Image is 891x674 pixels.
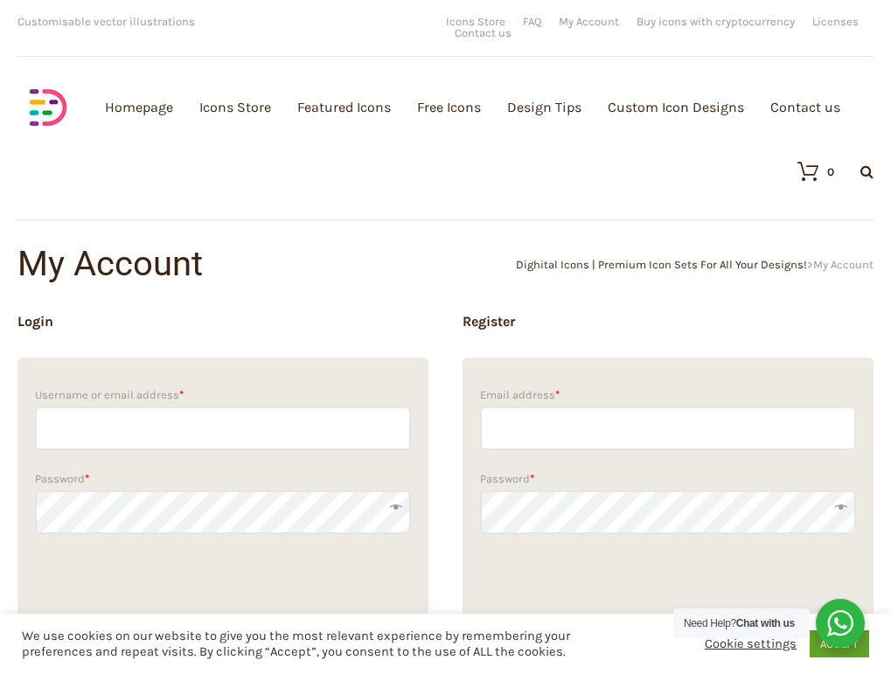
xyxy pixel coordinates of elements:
[480,384,856,406] label: Email address
[446,16,505,27] a: Icons Store
[17,247,446,281] h1: My Account
[812,16,859,27] a: Licenses
[507,11,581,203] a: Design Tips
[297,11,391,203] a: Featured Icons
[705,636,797,652] a: Cookie settings
[17,15,195,28] span: Customisable vector illustrations
[17,312,428,331] h2: Login
[35,384,411,406] label: Username or email address
[736,617,795,629] strong: Chat with us
[770,11,840,203] a: Contact us
[105,11,173,203] a: Homepage
[813,258,874,271] span: My Account
[637,16,795,27] a: Buy icons with cryptocurrency
[516,258,807,271] a: Dighital Icons | Premium Icon Sets For All Your Designs!
[523,16,541,27] a: FAQ
[684,617,795,629] span: Need Help?
[463,312,874,331] h2: Register
[35,543,301,611] iframe: reCAPTCHA
[455,27,512,38] a: Contact us
[446,259,874,270] div: >
[827,166,834,177] div: 0
[780,161,834,182] a: 0
[480,543,746,611] iframe: reCAPTCHA
[810,630,869,657] a: ACCEPT
[22,629,615,660] div: We use cookies on our website to give you the most relevant experience by remembering your prefer...
[608,11,744,203] a: Custom Icon Designs
[480,468,856,490] label: Password
[559,16,619,27] a: My Account
[199,11,271,203] a: Icons Store
[417,11,481,203] a: Free Icons
[35,468,411,490] label: Password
